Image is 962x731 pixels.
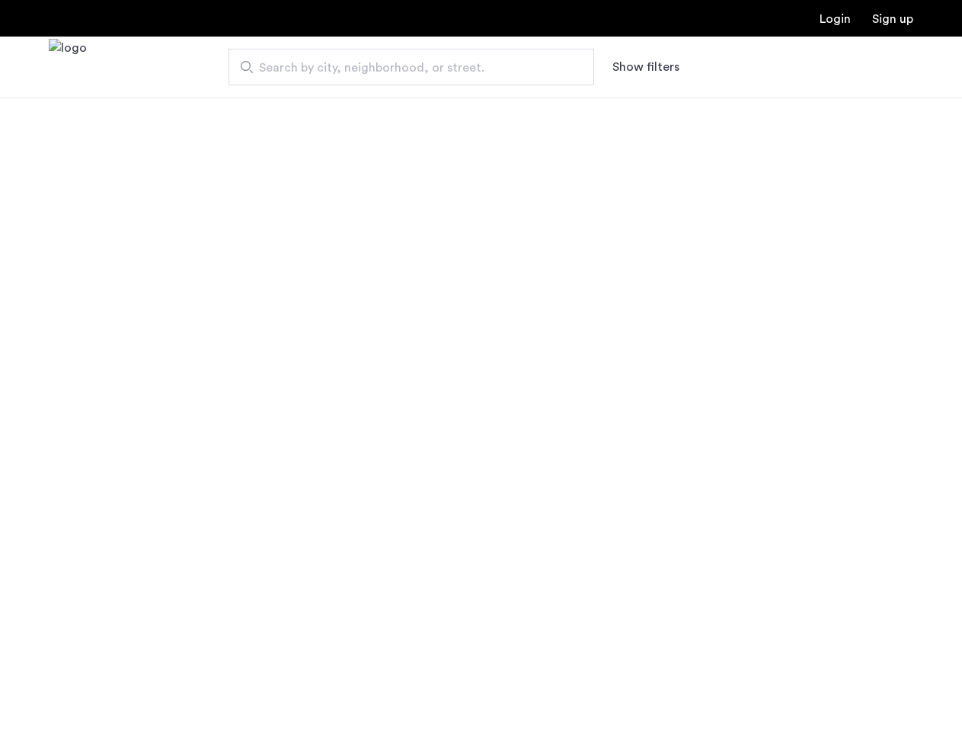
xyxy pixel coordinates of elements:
[49,39,87,96] img: logo
[229,49,594,85] input: Apartment Search
[872,13,913,25] a: Registration
[49,39,87,96] a: Cazamio Logo
[820,13,851,25] a: Login
[612,58,679,76] button: Show or hide filters
[259,59,551,77] span: Search by city, neighborhood, or street.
